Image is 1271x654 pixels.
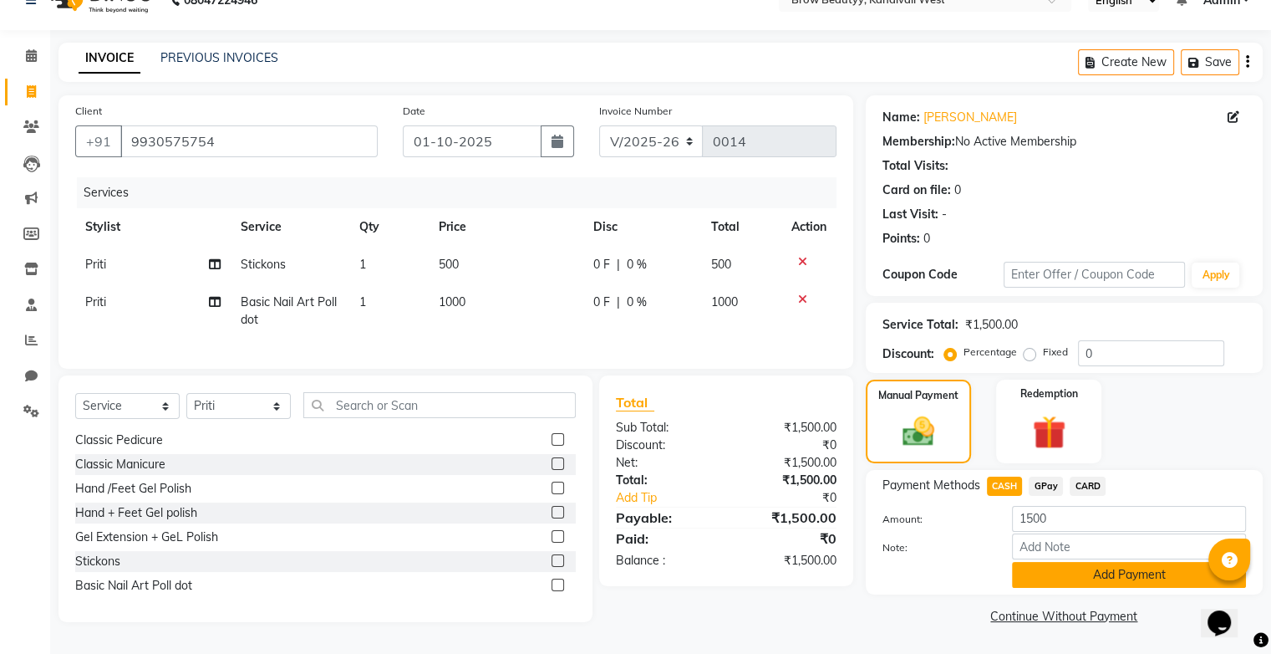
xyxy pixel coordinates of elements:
a: PREVIOUS INVOICES [160,50,278,65]
div: ₹1,500.00 [726,454,849,472]
div: - [942,206,947,223]
div: Hand + Feet Gel polish [75,504,197,522]
div: Total: [603,472,726,489]
div: Classic Pedicure [75,432,163,449]
span: Basic Nail Art Poll dot [241,294,337,327]
span: Total [616,394,654,411]
div: Discount: [882,345,934,363]
img: _cash.svg [892,413,944,450]
div: 0 [923,230,930,248]
th: Qty [349,208,429,246]
input: Amount [1012,506,1246,532]
div: Coupon Code [882,266,1004,284]
span: 0 F [593,256,610,273]
span: | [617,294,620,311]
div: Sub Total: [603,419,726,437]
div: Hand /Feet Gel Polish [75,480,191,498]
th: Service [231,208,349,246]
input: Search or Scan [303,392,576,418]
span: 1000 [711,294,738,309]
div: ₹1,500.00 [726,419,849,437]
span: CASH [987,477,1023,496]
span: 0 % [627,294,647,311]
div: ₹1,500.00 [726,472,849,489]
label: Manual Payment [878,388,958,403]
span: 1000 [439,294,465,309]
div: 0 [954,181,961,199]
button: Add Payment [1012,562,1246,588]
div: Card on file: [882,181,951,199]
div: Paid: [603,529,726,549]
a: Add Tip [603,489,746,507]
th: Disc [583,208,701,246]
div: ₹0 [746,489,848,507]
button: Apply [1192,263,1239,288]
div: ₹0 [726,437,849,454]
div: Membership: [882,133,955,151]
span: Priti [85,257,106,272]
div: Balance : [603,552,726,570]
label: Client [75,104,102,119]
span: 1 [359,294,366,309]
span: Priti [85,294,106,309]
a: Continue Without Payment [869,608,1259,626]
div: Payable: [603,508,726,528]
div: Service Total: [882,316,958,334]
span: GPay [1029,477,1063,496]
a: INVOICE [79,43,140,74]
img: _gift.svg [1022,411,1076,453]
div: Total Visits: [882,157,948,175]
div: Points: [882,230,920,248]
div: ₹1,500.00 [965,316,1018,334]
div: Services [77,177,849,208]
div: Classic Manicure [75,456,165,473]
label: Date [403,104,425,119]
th: Price [429,208,583,246]
div: Last Visit: [882,206,938,223]
span: CARD [1070,477,1106,496]
input: Search by Name/Mobile/Email/Code [120,125,378,157]
label: Note: [870,540,999,555]
button: +91 [75,125,122,157]
th: Stylist [75,208,231,246]
th: Action [781,208,836,246]
span: 500 [711,257,731,272]
div: ₹1,500.00 [726,508,849,528]
a: [PERSON_NAME] [923,109,1017,126]
span: Payment Methods [882,477,980,494]
div: Gel Extension + GeL Polish [75,529,218,546]
label: Fixed [1043,345,1068,360]
div: Stickons [75,553,120,570]
span: 500 [439,257,459,272]
th: Total [701,208,781,246]
span: 0 % [627,256,647,273]
button: Create New [1078,49,1174,75]
input: Enter Offer / Coupon Code [1004,262,1186,288]
div: Name: [882,109,920,126]
label: Redemption [1020,386,1078,401]
div: ₹0 [726,529,849,549]
span: Stickons [241,257,286,272]
div: No Active Membership [882,133,1246,151]
div: Basic Nail Art Poll dot [75,577,192,595]
div: Net: [603,454,726,472]
label: Invoice Number [599,104,672,119]
button: Save [1181,49,1239,75]
label: Amount: [870,512,999,527]
span: 0 F [593,294,610,311]
iframe: chat widget [1201,587,1254,637]
span: | [617,256,620,273]
input: Add Note [1012,534,1246,559]
div: ₹1,500.00 [726,552,849,570]
label: Percentage [963,345,1017,360]
div: Discount: [603,437,726,454]
span: 1 [359,257,366,272]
